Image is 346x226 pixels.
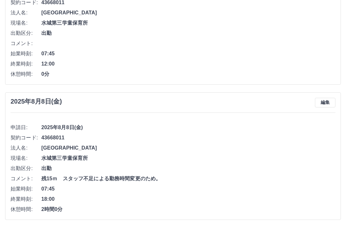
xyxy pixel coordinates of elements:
span: 法人名: [11,144,41,152]
span: 0分 [41,70,335,78]
span: 契約コード: [11,134,41,142]
span: 12:00 [41,60,335,68]
span: 出勤 [41,165,335,172]
span: 法人名: [11,9,41,17]
span: 18:00 [41,195,335,203]
span: 休憩時間: [11,206,41,213]
span: 始業時刻: [11,50,41,58]
span: 2時間0分 [41,206,335,213]
span: 出勤区分: [11,165,41,172]
span: 07:45 [41,50,335,58]
span: 現場名: [11,154,41,162]
span: 終業時刻: [11,60,41,68]
span: 終業時刻: [11,195,41,203]
span: [GEOGRAPHIC_DATA] [41,144,335,152]
span: 現場名: [11,19,41,27]
span: コメント: [11,175,41,183]
h3: 2025年8月8日(金) [11,98,62,105]
span: コメント: [11,40,41,47]
span: 残15ｍ スタッフ不足による勤務時間変更のため。 [41,175,335,183]
span: 出勤区分: [11,29,41,37]
button: 編集 [315,98,335,107]
span: 水城第三学童保育所 [41,154,335,162]
span: 休憩時間: [11,70,41,78]
span: [GEOGRAPHIC_DATA] [41,9,335,17]
span: 43668011 [41,134,335,142]
span: 水城第三学童保育所 [41,19,335,27]
span: 2025年8月8日(金) [41,124,335,131]
span: 申請日: [11,124,41,131]
span: 始業時刻: [11,185,41,193]
span: 07:45 [41,185,335,193]
span: 出勤 [41,29,335,37]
